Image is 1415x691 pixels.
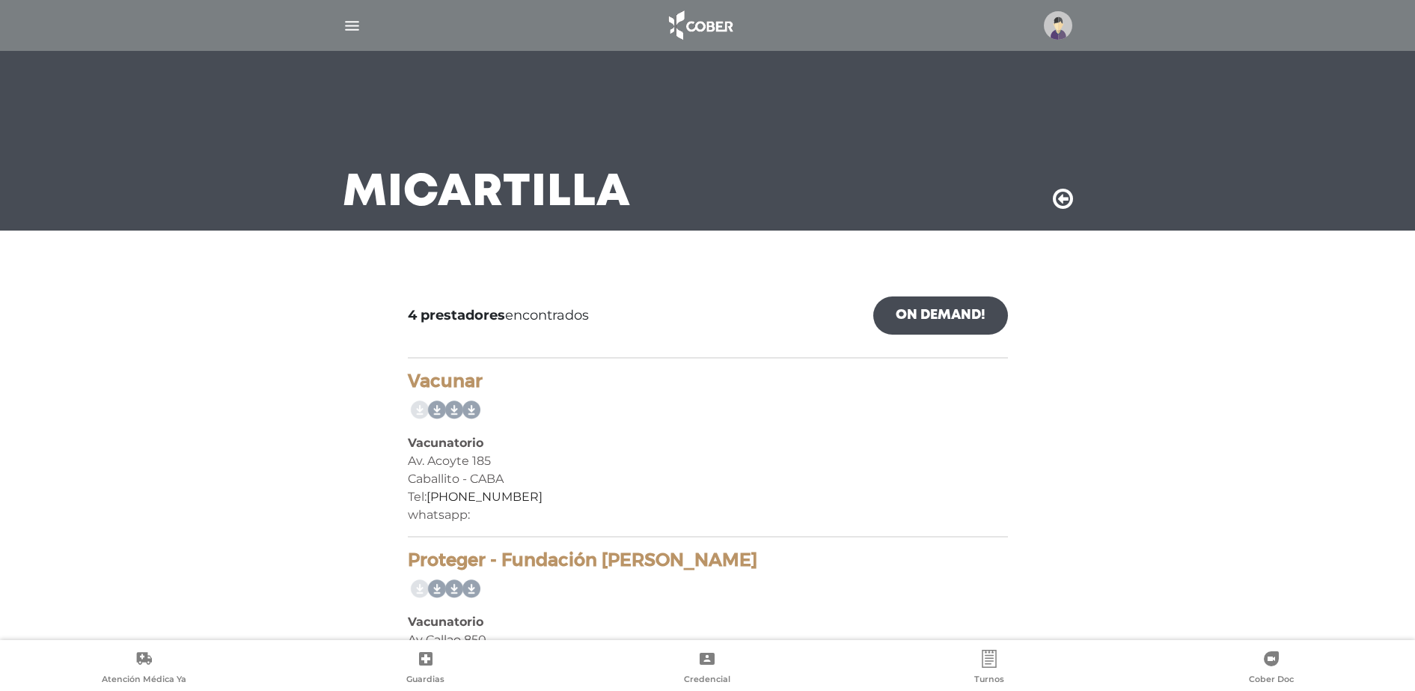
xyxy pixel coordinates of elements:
div: Av Callao 850 [408,631,1008,649]
span: Turnos [974,674,1004,687]
b: Vacunatorio [408,615,483,629]
a: [PHONE_NUMBER] [427,490,543,504]
h4: Proteger - Fundación [PERSON_NAME] [408,550,1008,571]
img: Cober_menu-lines-white.svg [343,16,361,35]
h3: Mi Cartilla [343,174,631,213]
img: profile-placeholder.svg [1044,11,1072,40]
a: Cober Doc [1130,650,1412,688]
span: Credencial [684,674,730,687]
span: Cober Doc [1249,674,1294,687]
a: Credencial [566,650,849,688]
div: Tel: [408,488,1008,506]
div: whatsapp: [408,506,1008,524]
a: On Demand! [873,296,1008,335]
div: Caballito - CABA [408,470,1008,488]
span: encontrados [408,305,589,326]
a: Guardias [285,650,567,688]
b: 4 prestadores [408,307,505,323]
a: Turnos [849,650,1131,688]
img: logo_cober_home-white.png [661,7,739,43]
a: Atención Médica Ya [3,650,285,688]
b: Vacunatorio [408,436,483,450]
span: Guardias [406,674,444,687]
div: Av. Acoyte 185 [408,452,1008,470]
span: Atención Médica Ya [102,674,186,687]
h4: Vacunar [408,371,1008,392]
